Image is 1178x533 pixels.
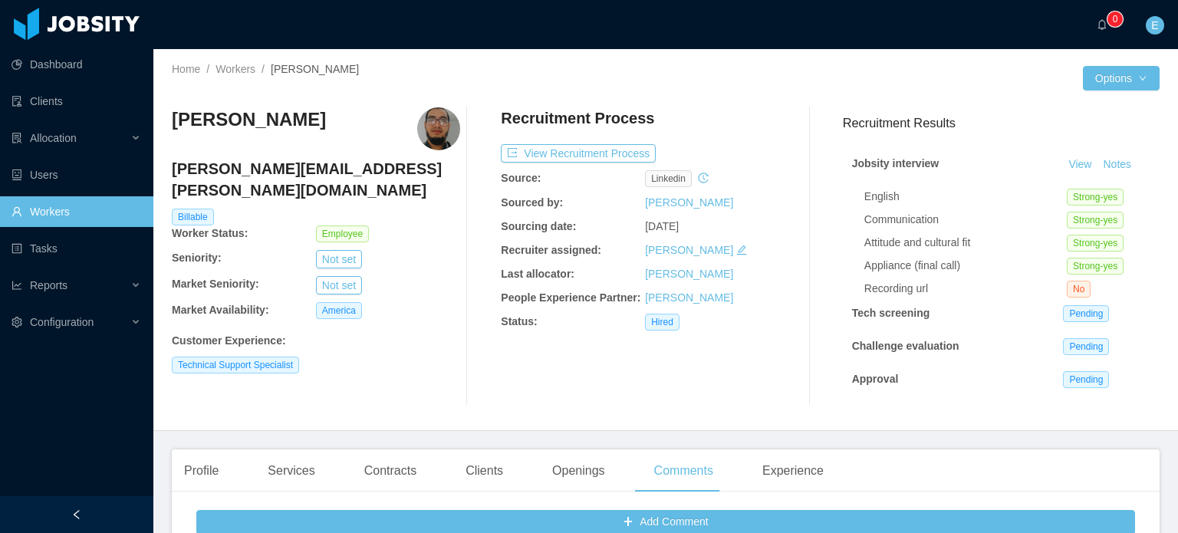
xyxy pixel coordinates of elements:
[1097,19,1107,30] i: icon: bell
[172,107,326,132] h3: [PERSON_NAME]
[1067,212,1124,229] span: Strong-yes
[645,244,733,256] a: [PERSON_NAME]
[30,132,77,144] span: Allocation
[1107,12,1123,27] sup: 0
[1067,235,1124,252] span: Strong-yes
[540,449,617,492] div: Openings
[864,212,1067,228] div: Communication
[843,114,1160,133] h3: Recruitment Results
[172,278,259,290] b: Market Seniority:
[501,147,656,160] a: icon: exportView Recruitment Process
[1151,16,1158,35] span: E
[316,302,362,319] span: America
[501,315,537,327] b: Status:
[864,281,1067,297] div: Recording url
[736,245,747,255] i: icon: edit
[216,63,255,75] a: Workers
[642,449,726,492] div: Comments
[172,449,231,492] div: Profile
[316,225,369,242] span: Employee
[262,63,265,75] span: /
[12,133,22,143] i: icon: solution
[172,357,299,373] span: Technical Support Specialist
[352,449,429,492] div: Contracts
[1067,258,1124,275] span: Strong-yes
[501,144,656,163] button: icon: exportView Recruitment Process
[172,209,214,225] span: Billable
[1063,158,1097,170] a: View
[30,279,67,291] span: Reports
[12,160,141,190] a: icon: robotUsers
[852,373,899,385] strong: Approval
[1083,66,1160,90] button: Optionsicon: down
[172,304,269,316] b: Market Availability:
[501,107,654,129] h4: Recruitment Process
[1063,371,1109,388] span: Pending
[501,220,576,232] b: Sourcing date:
[698,173,709,183] i: icon: history
[501,196,563,209] b: Sourced by:
[1067,281,1091,298] span: No
[172,63,200,75] a: Home
[172,227,248,239] b: Worker Status:
[852,157,939,169] strong: Jobsity interview
[750,449,836,492] div: Experience
[12,86,141,117] a: icon: auditClients
[316,276,362,294] button: Not set
[1097,156,1137,174] button: Notes
[864,189,1067,205] div: English
[271,63,359,75] span: [PERSON_NAME]
[30,316,94,328] span: Configuration
[1063,305,1109,322] span: Pending
[12,196,141,227] a: icon: userWorkers
[172,334,286,347] b: Customer Experience :
[864,235,1067,251] div: Attitude and cultural fit
[316,250,362,268] button: Not set
[12,49,141,80] a: icon: pie-chartDashboard
[501,291,640,304] b: People Experience Partner:
[501,244,601,256] b: Recruiter assigned:
[501,268,574,280] b: Last allocator:
[645,268,733,280] a: [PERSON_NAME]
[255,449,327,492] div: Services
[852,340,959,352] strong: Challenge evaluation
[645,291,733,304] a: [PERSON_NAME]
[12,317,22,327] i: icon: setting
[1063,338,1109,355] span: Pending
[417,107,460,150] img: e27972de-0138-4144-a333-b2220cb2c307_664bd68b2c602-400w.png
[645,196,733,209] a: [PERSON_NAME]
[852,307,930,319] strong: Tech screening
[645,170,692,187] span: linkedin
[645,220,679,232] span: [DATE]
[501,172,541,184] b: Source:
[864,258,1067,274] div: Appliance (final call)
[206,63,209,75] span: /
[172,252,222,264] b: Seniority:
[453,449,515,492] div: Clients
[645,314,679,331] span: Hired
[12,233,141,264] a: icon: profileTasks
[172,158,460,201] h4: [PERSON_NAME][EMAIL_ADDRESS][PERSON_NAME][DOMAIN_NAME]
[12,280,22,291] i: icon: line-chart
[1067,189,1124,206] span: Strong-yes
